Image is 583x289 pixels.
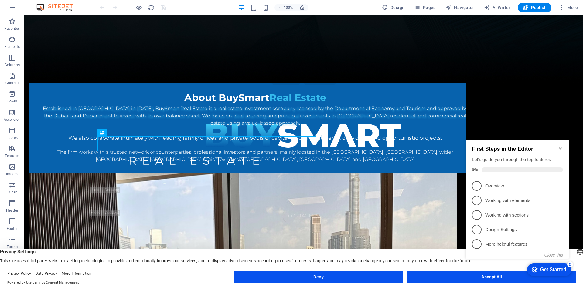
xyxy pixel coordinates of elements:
[5,44,20,49] p: Elements
[518,3,551,12] button: Publish
[412,3,438,12] button: Pages
[9,36,18,41] span: 0%
[95,15,100,20] div: Minimize checklist
[4,117,21,122] p: Accordion
[135,4,142,11] button: Click here to leave preview mode and continue editing
[5,62,20,67] p: Columns
[22,96,95,102] p: Design Settings
[5,81,19,86] p: Content
[2,77,106,91] li: Working with sections
[299,5,305,10] i: On resize automatically adjust zoom level to fit chosen device.
[7,135,18,140] p: Tables
[6,208,18,213] p: Header
[380,3,407,12] button: Design
[523,5,547,11] span: Publish
[2,62,106,77] li: Working with elements
[22,52,95,58] p: Overview
[2,48,106,62] li: Overview
[64,132,108,145] div: Get Started 5 items remaining, 0% complete
[147,4,155,11] button: reload
[9,15,100,21] h2: First Steps in the Editor
[81,122,100,126] button: Close this
[9,25,100,32] div: Let's guide you through the top features
[445,5,474,11] span: Navigator
[2,91,106,106] li: Design Settings
[22,110,95,116] p: More helpful features
[284,4,293,11] h6: 100%
[22,81,95,87] p: Working with sections
[414,5,435,11] span: Pages
[2,106,106,120] li: More helpful features
[443,3,477,12] button: Navigator
[35,4,80,11] img: Editor Logo
[4,26,20,31] p: Favorites
[77,136,103,141] div: Get Started
[5,153,19,158] p: Features
[7,226,18,231] p: Footer
[382,5,405,11] span: Design
[7,244,18,249] p: Forms
[482,3,513,12] button: AI Writer
[8,190,17,195] p: Slider
[484,5,510,11] span: AI Writer
[104,130,110,136] div: 5
[7,99,17,104] p: Boxes
[6,172,19,176] p: Images
[380,3,407,12] div: Design (Ctrl+Alt+Y)
[148,4,155,11] i: Reload page
[22,66,95,73] p: Working with elements
[556,3,580,12] button: More
[274,4,296,11] button: 100%
[559,5,578,11] span: More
